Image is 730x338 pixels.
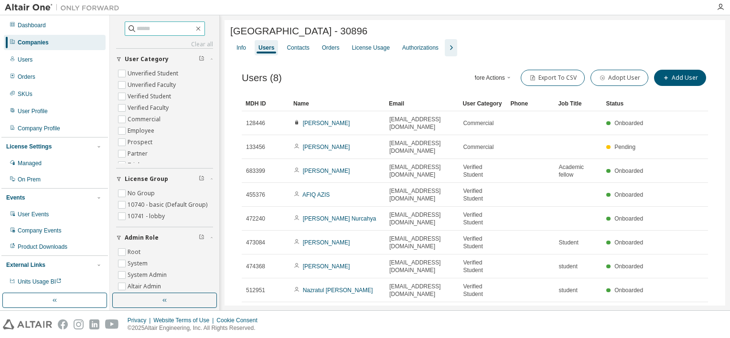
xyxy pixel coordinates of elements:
img: facebook.svg [58,319,68,329]
div: Users [18,56,32,63]
div: Name [293,96,381,111]
div: Product Downloads [18,243,67,251]
label: Verified Faculty [128,102,171,114]
span: Academic fellow [558,163,598,179]
label: Partner [128,148,150,159]
span: Verified Student [463,283,502,298]
button: Add User [654,70,706,86]
div: Cookie Consent [216,317,263,324]
span: Onboarded [614,168,643,174]
span: Onboarded [614,239,643,246]
div: Company Events [18,227,61,234]
a: AFIQ AZIS [302,191,330,198]
span: Admin Role [125,234,159,242]
div: External Links [6,261,45,269]
span: Commercial [463,143,494,151]
a: [PERSON_NAME] [303,239,350,246]
span: [EMAIL_ADDRESS][DOMAIN_NAME] [389,211,454,226]
div: User Profile [18,107,48,115]
span: Pending [614,144,635,150]
img: altair_logo.svg [3,319,52,329]
a: [PERSON_NAME] [303,120,350,127]
div: User Events [18,211,49,218]
div: Info [236,44,246,52]
span: student [558,263,577,270]
span: 133456 [246,143,265,151]
label: Unverified Student [128,68,180,79]
div: User Category [462,96,503,111]
label: No Group [128,188,157,199]
span: Onboarded [614,215,643,222]
span: Verified Student [463,211,502,226]
span: [EMAIL_ADDRESS][DOMAIN_NAME] [389,163,454,179]
a: [PERSON_NAME] [303,263,350,270]
button: Adopt User [590,70,648,86]
div: Orders [18,73,35,81]
span: [EMAIL_ADDRESS][DOMAIN_NAME] [389,116,454,131]
img: instagram.svg [74,319,84,329]
img: Altair One [5,3,124,12]
a: [PERSON_NAME] Nurcahya [303,215,376,222]
label: Commercial [128,114,162,125]
button: User Category [116,49,213,70]
span: 473084 [246,239,265,246]
div: Managed [18,159,42,167]
div: Contacts [287,44,309,52]
span: [EMAIL_ADDRESS][DOMAIN_NAME] [389,139,454,155]
span: 472240 [246,215,265,222]
div: License Usage [352,44,389,52]
span: Verified Student [463,187,502,202]
label: Trial [128,159,141,171]
div: Companies [18,39,49,46]
span: Onboarded [614,120,643,127]
div: MDH ID [246,96,286,111]
div: License Settings [6,143,52,150]
span: 683399 [246,167,265,175]
div: Status [606,96,646,111]
span: Verified Student [463,259,502,274]
label: Root [128,246,142,258]
a: [PERSON_NAME] [303,168,350,174]
div: Email [389,96,455,111]
button: More Actions [469,70,515,86]
a: Nazratul [PERSON_NAME] [303,287,373,294]
label: System Admin [128,269,169,281]
button: License Group [116,169,213,190]
span: 512951 [246,286,265,294]
span: Onboarded [614,191,643,198]
span: 455376 [246,191,265,199]
div: SKUs [18,90,32,98]
span: [EMAIL_ADDRESS][DOMAIN_NAME] [389,283,454,298]
span: Commercial [463,119,494,127]
span: Clear filter [199,234,204,242]
div: Events [6,194,25,201]
span: Users (8) [242,73,282,84]
label: Altair Admin [128,281,163,292]
div: Privacy [128,317,153,324]
span: [EMAIL_ADDRESS][DOMAIN_NAME] [389,235,454,250]
span: [EMAIL_ADDRESS][DOMAIN_NAME] [389,187,454,202]
span: Clear filter [199,175,204,183]
span: License Group [125,175,168,183]
img: youtube.svg [105,319,119,329]
div: Website Terms of Use [153,317,216,324]
span: Clear filter [199,55,204,63]
span: Student [558,239,578,246]
span: 474368 [246,263,265,270]
span: Onboarded [614,287,643,294]
a: [PERSON_NAME] [303,144,350,150]
span: 128446 [246,119,265,127]
label: Employee [128,125,156,137]
div: Company Profile [18,125,60,132]
span: student [558,286,577,294]
span: Units Usage BI [18,278,62,285]
label: 10741 - lobby [128,211,167,222]
span: [GEOGRAPHIC_DATA] - 30896 [230,26,367,37]
span: Verified Student [463,235,502,250]
div: Phone [510,96,550,111]
span: [EMAIL_ADDRESS][DOMAIN_NAME] [389,259,454,274]
button: Admin Role [116,227,213,248]
span: User Category [125,55,169,63]
a: Clear all [116,41,213,48]
span: Verified Student [463,163,502,179]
